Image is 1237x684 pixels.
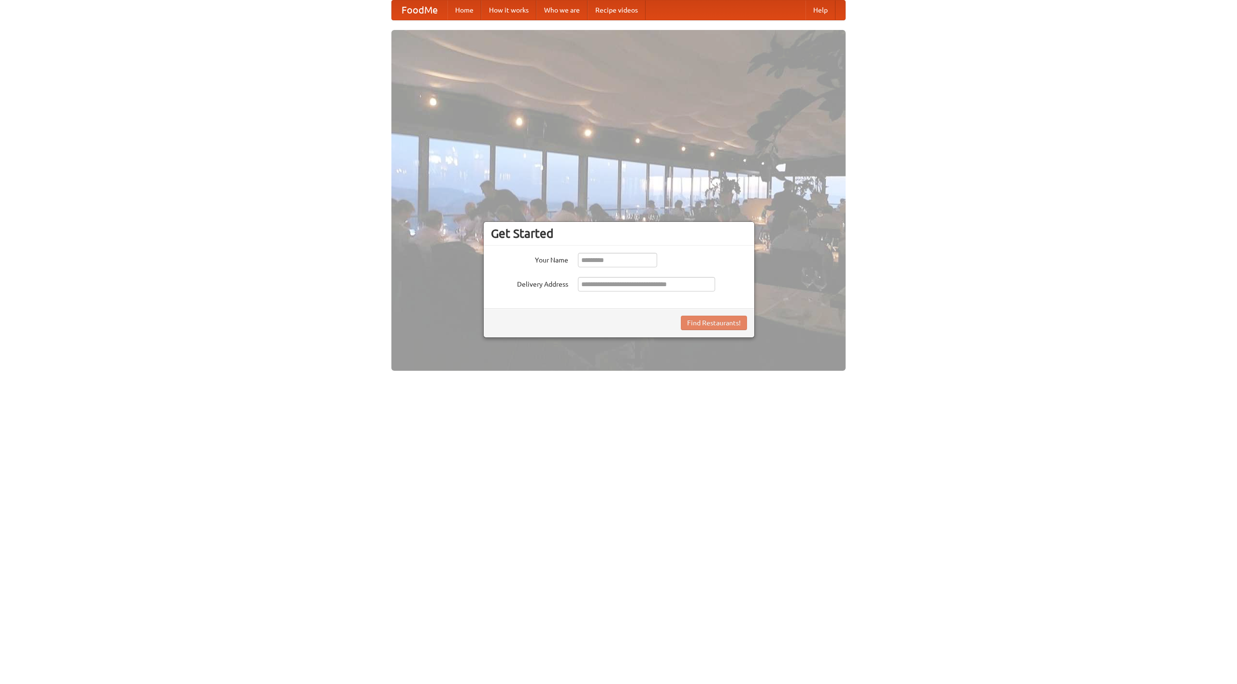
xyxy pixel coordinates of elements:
a: Who we are [536,0,588,20]
a: Help [805,0,835,20]
a: How it works [481,0,536,20]
a: Home [447,0,481,20]
a: Recipe videos [588,0,646,20]
label: Your Name [491,253,568,265]
button: Find Restaurants! [681,316,747,330]
a: FoodMe [392,0,447,20]
label: Delivery Address [491,277,568,289]
h3: Get Started [491,226,747,241]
